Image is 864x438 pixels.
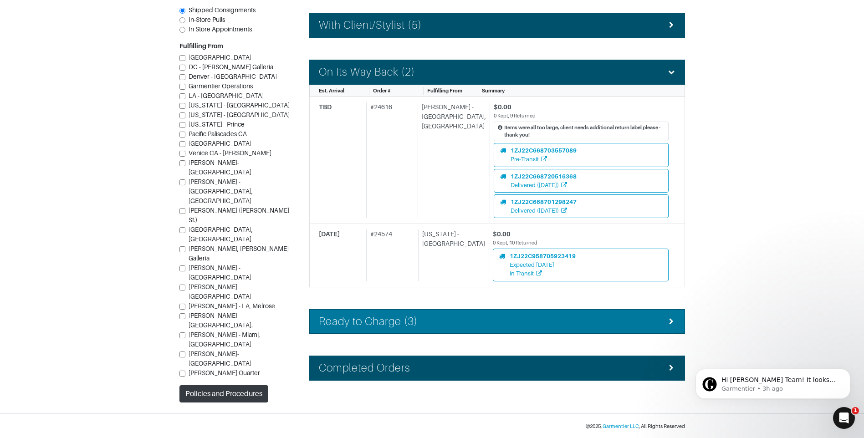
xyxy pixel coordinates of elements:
div: Pre-Transit [511,155,577,163]
input: [PERSON_NAME], [PERSON_NAME] Galleria [179,246,185,252]
div: $0.00 [494,102,669,112]
span: [PERSON_NAME] ([PERSON_NAME] St.) [189,207,289,224]
span: [PERSON_NAME] - Miami, [GEOGRAPHIC_DATA] [189,331,260,348]
div: 0 Kept, 10 Returned [493,239,669,247]
span: [PERSON_NAME]-[GEOGRAPHIC_DATA] [189,159,251,176]
input: [PERSON_NAME] - [GEOGRAPHIC_DATA], [GEOGRAPHIC_DATA] [179,179,185,185]
a: 1ZJ22C668701298247Delivered ([DATE]) [494,194,669,218]
button: Policies and Procedures [179,385,268,402]
small: © 2025 , , All Rights Reserved [586,423,685,429]
span: LA - [GEOGRAPHIC_DATA] [189,92,264,99]
span: [GEOGRAPHIC_DATA] [189,54,251,61]
input: Venice CA - [PERSON_NAME] [179,151,185,157]
span: DC - [PERSON_NAME] Galleria [189,63,273,71]
span: TBD [319,103,332,111]
input: Garmentier Operations [179,84,185,90]
div: [PERSON_NAME] - [GEOGRAPHIC_DATA], [GEOGRAPHIC_DATA] [418,102,486,219]
a: 1ZJ22C958705923419Expected [DATE]In Transit [493,249,669,281]
div: # 24616 [366,102,414,219]
span: Venice CA - [PERSON_NAME] [189,149,271,157]
h4: Completed Orders [319,362,411,375]
a: Garmentier LLC [603,423,639,429]
div: 1ZJ22C958705923419 [510,252,576,260]
span: [PERSON_NAME]- [GEOGRAPHIC_DATA] [189,350,251,367]
input: [US_STATE] - Prince [179,122,185,128]
span: [DATE] [319,230,340,238]
input: [US_STATE] - [GEOGRAPHIC_DATA] [179,112,185,118]
h4: On Its Way Back (2) [319,66,415,79]
div: 1ZJ22C668703557089 [511,146,577,155]
div: $0.00 [493,229,669,239]
span: 1 [852,407,859,414]
span: In-Store Pulls [189,16,225,23]
input: LA - [GEOGRAPHIC_DATA] [179,93,185,99]
span: [PERSON_NAME][GEOGRAPHIC_DATA]. [189,312,253,329]
iframe: Intercom live chat [833,407,855,429]
span: [GEOGRAPHIC_DATA] [189,140,251,147]
div: In Transit [510,269,576,278]
input: [PERSON_NAME] - LA, Melrose [179,304,185,310]
span: [US_STATE] - [GEOGRAPHIC_DATA] [189,111,290,118]
div: Items were all too large, client needs additional return label please - thank you! [504,124,665,139]
input: [GEOGRAPHIC_DATA] [179,55,185,61]
input: [GEOGRAPHIC_DATA], [GEOGRAPHIC_DATA] [179,227,185,233]
div: Expected [DATE] [510,260,576,269]
input: Shipped Consignments [179,8,185,14]
span: Shipped Consignments [189,6,256,14]
span: [GEOGRAPHIC_DATA], [GEOGRAPHIC_DATA] [189,226,253,243]
a: 1ZJ22C668720516368Delivered ([DATE]) [494,169,669,193]
input: [GEOGRAPHIC_DATA] [179,141,185,147]
a: 1ZJ22C668703557089Pre-Transit [494,143,669,167]
span: Summary [482,88,505,93]
span: In Store Appointments [189,25,252,33]
h4: With Client/Stylist (5) [319,19,422,32]
input: In Store Appointments [179,27,185,33]
iframe: Intercom notifications message [682,350,864,413]
span: [PERSON_NAME] - LA, Melrose [189,302,275,310]
div: [US_STATE] - [GEOGRAPHIC_DATA] [418,229,485,281]
span: Fulfilling From [427,88,462,93]
div: 1ZJ22C668701298247 [511,198,577,206]
span: Garmentier Operations [189,82,253,90]
input: [PERSON_NAME]-[GEOGRAPHIC_DATA] [179,160,185,166]
span: [PERSON_NAME] Quarter [189,369,260,377]
input: [US_STATE] - [GEOGRAPHIC_DATA] [179,103,185,109]
div: 1ZJ22C668720516368 [511,172,577,181]
span: Pacific Paliscades CA [189,130,247,138]
div: 0 Kept, 9 Returned [494,112,669,120]
input: [PERSON_NAME] Quarter [179,371,185,377]
input: [PERSON_NAME] - [GEOGRAPHIC_DATA] [179,265,185,271]
h4: Ready to Charge (3) [319,315,418,328]
label: Fulfilling From [179,41,223,51]
input: In-Store Pulls [179,17,185,23]
span: Est. Arrival [319,88,344,93]
span: [PERSON_NAME][GEOGRAPHIC_DATA] [189,283,251,300]
span: [PERSON_NAME], [PERSON_NAME] Galleria [189,245,289,262]
div: # 24574 [366,229,414,281]
div: Delivered ([DATE]) [511,206,577,215]
span: Denver - [GEOGRAPHIC_DATA] [189,73,277,80]
input: [PERSON_NAME][GEOGRAPHIC_DATA]. [179,313,185,319]
input: Pacific Paliscades CA [179,132,185,138]
input: [PERSON_NAME] ([PERSON_NAME] St.) [179,208,185,214]
span: [PERSON_NAME] - [GEOGRAPHIC_DATA], [GEOGRAPHIC_DATA] [189,178,253,204]
span: [US_STATE] - Prince [189,121,245,128]
input: DC - [PERSON_NAME] Galleria [179,65,185,71]
span: [PERSON_NAME] - [GEOGRAPHIC_DATA] [189,264,251,281]
input: Denver - [GEOGRAPHIC_DATA] [179,74,185,80]
input: [PERSON_NAME][GEOGRAPHIC_DATA] [179,285,185,290]
input: [PERSON_NAME] - Miami, [GEOGRAPHIC_DATA] [179,332,185,338]
div: Delivered ([DATE]) [511,181,577,189]
span: [US_STATE] - [GEOGRAPHIC_DATA] [189,102,290,109]
input: [PERSON_NAME]- [GEOGRAPHIC_DATA] [179,351,185,357]
span: Order # [373,88,391,93]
